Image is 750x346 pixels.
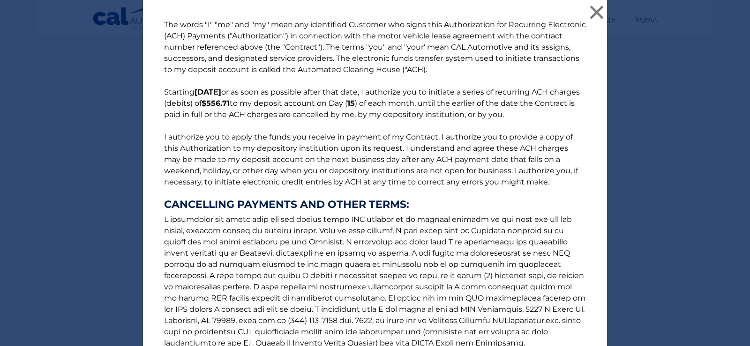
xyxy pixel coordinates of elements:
[587,3,606,22] button: ×
[202,99,230,108] b: $556.71
[164,199,586,210] strong: CANCELLING PAYMENTS AND OTHER TERMS:
[195,88,221,96] b: [DATE]
[347,99,355,108] b: 15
